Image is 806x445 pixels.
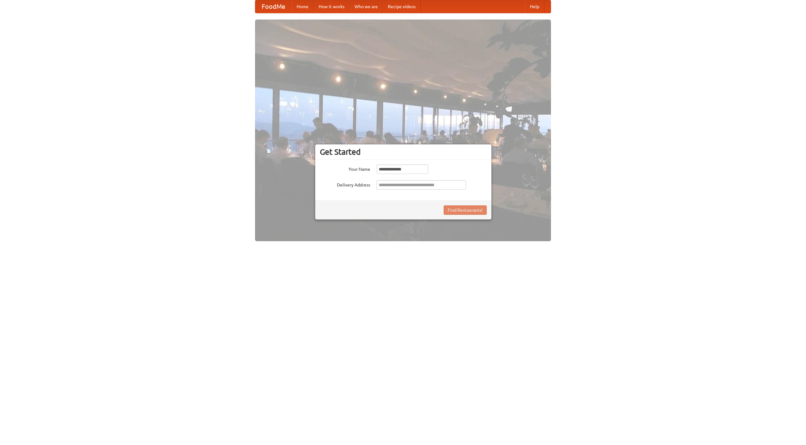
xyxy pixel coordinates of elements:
a: Recipe videos [383,0,421,13]
a: FoodMe [255,0,292,13]
h3: Get Started [320,147,487,157]
a: How it works [314,0,349,13]
a: Home [292,0,314,13]
label: Your Name [320,164,370,172]
button: Find Restaurants! [444,205,487,215]
a: Help [525,0,544,13]
label: Delivery Address [320,180,370,188]
a: Who we are [349,0,383,13]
